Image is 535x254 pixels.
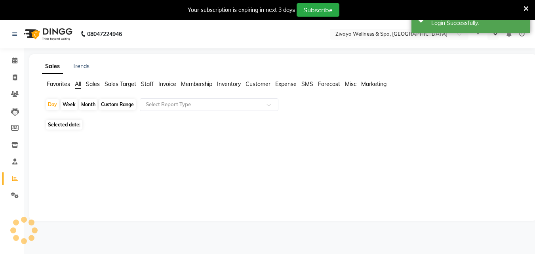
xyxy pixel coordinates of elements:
[20,23,74,45] img: logo
[99,99,136,110] div: Custom Range
[158,80,176,88] span: Invoice
[61,99,78,110] div: Week
[301,80,313,88] span: SMS
[47,80,70,88] span: Favorites
[105,80,136,88] span: Sales Target
[141,80,154,88] span: Staff
[318,80,340,88] span: Forecast
[345,80,356,88] span: Misc
[75,80,81,88] span: All
[181,80,212,88] span: Membership
[217,80,241,88] span: Inventory
[361,80,386,88] span: Marketing
[275,80,297,88] span: Expense
[431,19,524,27] div: Login Successfully.
[188,6,295,14] div: Your subscription is expiring in next 3 days
[246,80,270,88] span: Customer
[46,99,59,110] div: Day
[86,80,100,88] span: Sales
[79,99,97,110] div: Month
[87,23,122,45] b: 08047224946
[46,120,82,130] span: Selected date:
[72,63,89,70] a: Trends
[297,3,339,17] button: Subscribe
[42,59,63,74] a: Sales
